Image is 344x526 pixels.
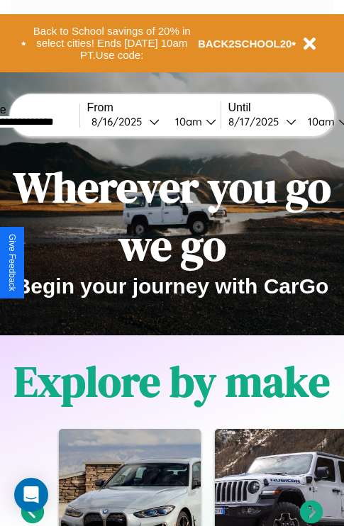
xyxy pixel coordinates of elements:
[198,38,292,50] b: BACK2SCHOOL20
[301,115,338,128] div: 10am
[26,21,198,65] button: Back to School savings of 20% in select cities! Ends [DATE] 10am PT.Use code:
[87,101,221,114] label: From
[228,115,286,128] div: 8 / 17 / 2025
[87,114,164,129] button: 8/16/2025
[168,115,206,128] div: 10am
[91,115,149,128] div: 8 / 16 / 2025
[7,234,17,291] div: Give Feedback
[14,352,330,410] h1: Explore by make
[14,478,48,512] div: Open Intercom Messenger
[164,114,221,129] button: 10am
